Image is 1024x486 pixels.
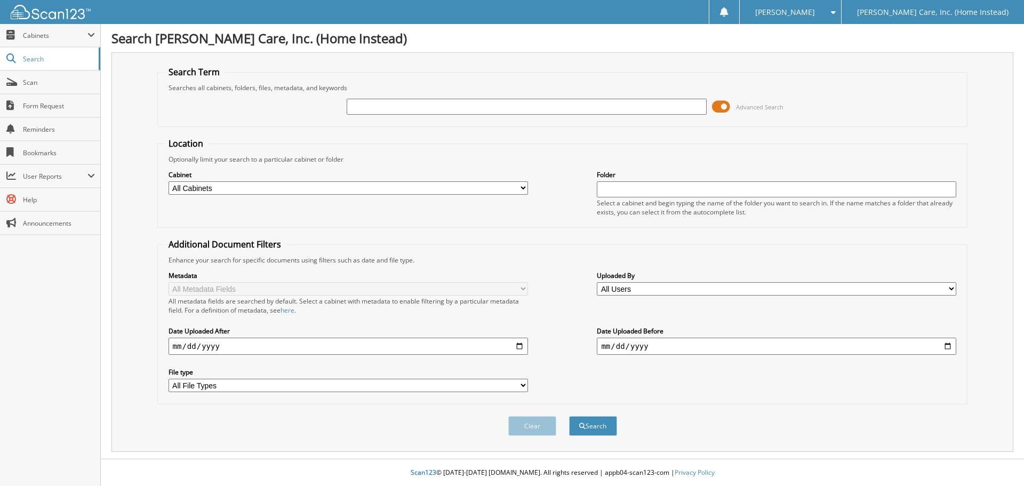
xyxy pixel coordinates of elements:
legend: Search Term [163,66,225,78]
span: Scan [23,78,95,87]
label: Metadata [169,271,528,280]
button: Search [569,416,617,436]
label: Cabinet [169,170,528,179]
span: Form Request [23,101,95,110]
a: here [281,306,294,315]
span: User Reports [23,172,87,181]
div: © [DATE]-[DATE] [DOMAIN_NAME]. All rights reserved | appb04-scan123-com | [101,460,1024,486]
label: Date Uploaded After [169,326,528,336]
legend: Additional Document Filters [163,238,286,250]
div: All metadata fields are searched by default. Select a cabinet with metadata to enable filtering b... [169,297,528,315]
a: Privacy Policy [675,468,715,477]
span: Search [23,54,93,63]
span: Cabinets [23,31,87,40]
div: Searches all cabinets, folders, files, metadata, and keywords [163,83,962,92]
span: Scan123 [411,468,436,477]
div: Optionally limit your search to a particular cabinet or folder [163,155,962,164]
label: Uploaded By [597,271,956,280]
span: [PERSON_NAME] Care, Inc. (Home Instead) [857,9,1009,15]
span: Reminders [23,125,95,134]
label: Folder [597,170,956,179]
h1: Search [PERSON_NAME] Care, Inc. (Home Instead) [111,29,1013,47]
button: Clear [508,416,556,436]
input: start [169,338,528,355]
div: Select a cabinet and begin typing the name of the folder you want to search in. If the name match... [597,198,956,217]
label: File type [169,368,528,377]
span: Announcements [23,219,95,228]
span: Bookmarks [23,148,95,157]
span: [PERSON_NAME] [755,9,815,15]
input: end [597,338,956,355]
span: Advanced Search [736,103,783,111]
img: scan123-logo-white.svg [11,5,91,19]
legend: Location [163,138,209,149]
div: Enhance your search for specific documents using filters such as date and file type. [163,256,962,265]
label: Date Uploaded Before [597,326,956,336]
span: Help [23,195,95,204]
